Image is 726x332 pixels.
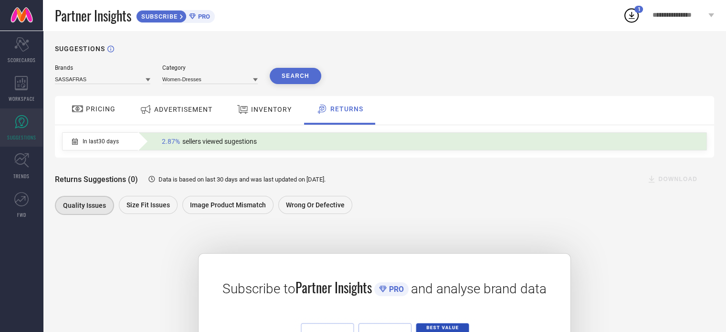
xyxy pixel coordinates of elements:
div: Percentage of sellers who have viewed suggestions for the current Insight Type [157,135,262,148]
span: PRICING [86,105,116,113]
span: Quality issues [63,202,106,209]
span: Size fit issues [126,201,170,209]
span: PRO [196,13,210,20]
span: Partner Insights [55,6,131,25]
span: SCORECARDS [8,56,36,64]
span: INVENTORY [251,106,292,113]
button: Search [270,68,321,84]
span: SUGGESTIONS [7,134,36,141]
span: Wrong or Defective [286,201,345,209]
span: WORKSPACE [9,95,35,102]
span: FWD [17,211,26,218]
span: ADVERTISEMENT [154,106,212,113]
span: Returns Suggestions (0) [55,175,138,184]
span: 2.87% [162,138,180,145]
span: In last 30 days [83,138,119,145]
span: Data is based on last 30 days and was last updated on [DATE] . [158,176,326,183]
span: RETURNS [330,105,363,113]
span: Partner Insights [295,278,372,297]
span: Subscribe to [222,281,295,297]
h1: SUGGESTIONS [55,45,105,53]
a: SUBSCRIBEPRO [136,8,215,23]
span: 1 [637,6,640,12]
span: PRO [387,285,404,294]
div: Open download list [623,7,640,24]
span: TRENDS [13,172,30,180]
span: Image product mismatch [190,201,266,209]
span: SUBSCRIBE [137,13,180,20]
div: Brands [55,64,150,71]
span: and analyse brand data [411,281,547,297]
span: sellers viewed sugestions [182,138,257,145]
div: Category [162,64,258,71]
